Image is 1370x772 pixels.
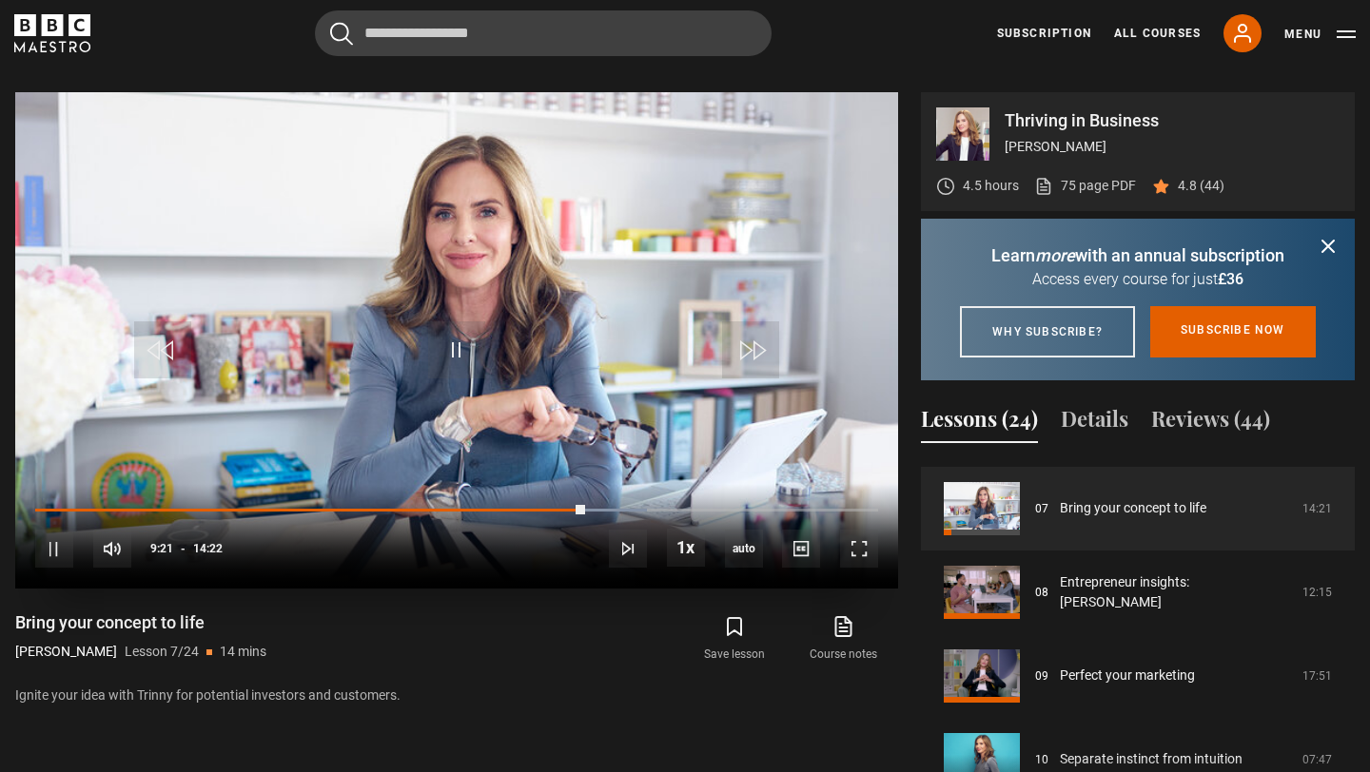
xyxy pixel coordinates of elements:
span: £36 [1218,270,1243,288]
button: Submit the search query [330,22,353,46]
button: Details [1061,403,1128,443]
a: Course notes [790,611,898,666]
span: - [181,542,186,555]
p: Ignite your idea with Trinny for potential investors and customers. [15,685,898,705]
button: Lessons (24) [921,403,1038,443]
p: 4.8 (44) [1178,176,1224,196]
span: auto [725,530,763,568]
p: Learn with an annual subscription [944,242,1332,268]
a: Why subscribe? [960,306,1135,357]
button: Pause [35,530,73,568]
button: Captions [782,530,820,568]
p: [PERSON_NAME] [15,642,117,662]
button: Reviews (44) [1151,403,1270,443]
a: Separate instinct from intuition [1060,749,1243,769]
button: Fullscreen [840,530,878,568]
a: All Courses [1114,25,1201,42]
a: Bring your concept to life [1060,498,1206,518]
p: 4.5 hours [963,176,1019,196]
i: more [1035,245,1075,265]
div: Progress Bar [35,509,878,512]
span: 14:22 [193,531,223,566]
p: Thriving in Business [1005,112,1340,129]
button: Playback Rate [667,529,705,567]
input: Search [315,10,772,56]
button: Save lesson [680,611,789,666]
button: Mute [93,530,131,568]
svg: BBC Maestro [14,14,90,52]
a: Entrepreneur insights: [PERSON_NAME] [1060,572,1291,612]
a: Subscription [997,25,1091,42]
button: Next Lesson [609,530,647,568]
span: 9:21 [150,531,173,566]
a: Subscribe now [1150,306,1316,357]
a: Perfect your marketing [1060,666,1195,685]
p: Lesson 7/24 [125,642,199,662]
h1: Bring your concept to life [15,611,266,634]
div: Current quality: 720p [725,530,763,568]
video-js: Video Player [15,92,898,589]
p: [PERSON_NAME] [1005,137,1340,157]
a: 75 page PDF [1034,176,1136,196]
p: 14 mins [220,642,266,662]
button: Toggle navigation [1284,25,1356,44]
p: Access every course for just [944,268,1332,291]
